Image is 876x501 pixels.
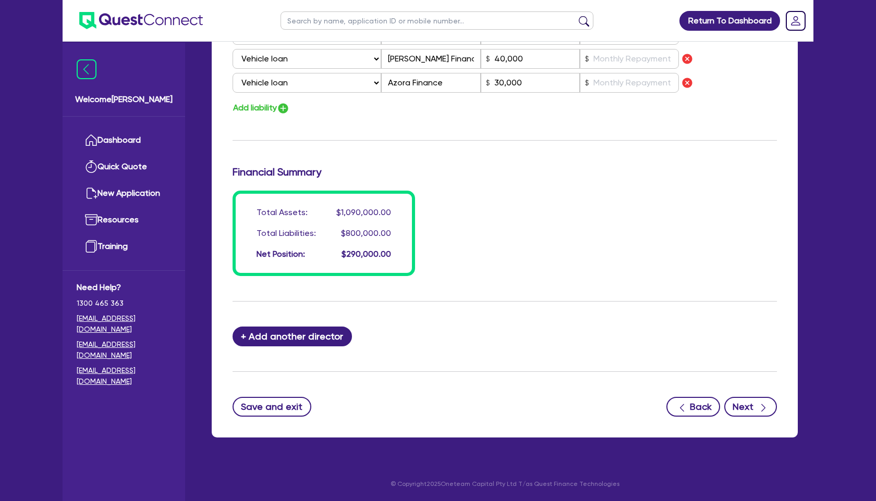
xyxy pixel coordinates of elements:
[679,11,780,31] a: Return To Dashboard
[342,249,391,259] span: $290,000.00
[85,240,98,253] img: training
[277,102,289,115] img: icon-add
[77,180,171,207] a: New Application
[77,233,171,260] a: Training
[77,339,171,361] a: [EMAIL_ADDRESS][DOMAIN_NAME]
[233,397,311,417] button: Save and exit
[681,77,693,89] img: icon remove asset liability
[85,214,98,226] img: resources
[257,227,316,240] div: Total Liabilities:
[77,59,96,79] img: icon-menu-close
[724,397,777,417] button: Next
[85,160,98,173] img: quick-quote
[79,12,203,29] img: quest-connect-logo-blue
[233,166,777,178] h3: Financial Summary
[77,313,171,335] a: [EMAIL_ADDRESS][DOMAIN_NAME]
[341,228,391,238] span: $800,000.00
[204,479,805,489] p: © Copyright 2025 Oneteam Capital Pty Ltd T/as Quest Finance Technologies
[77,298,171,309] span: 1300 465 363
[481,73,580,93] input: Balance / Credit Limit
[75,93,173,106] span: Welcome [PERSON_NAME]
[77,365,171,387] a: [EMAIL_ADDRESS][DOMAIN_NAME]
[257,206,308,219] div: Total Assets:
[77,154,171,180] a: Quick Quote
[77,207,171,233] a: Resources
[666,397,720,417] button: Back
[681,53,693,65] img: icon remove asset liability
[281,11,593,30] input: Search by name, application ID or mobile number...
[257,248,305,260] div: Net Position:
[381,73,480,93] input: Lender Name
[233,101,290,115] button: Add liability
[481,49,580,69] input: Balance / Credit Limit
[77,281,171,294] span: Need Help?
[336,207,391,217] span: $1,090,000.00
[782,7,809,34] a: Dropdown toggle
[381,49,480,69] input: Lender Name
[580,49,679,69] input: Monthly Repayment
[580,73,679,93] input: Monthly Repayment
[233,327,352,346] button: + Add another director
[77,127,171,154] a: Dashboard
[85,187,98,199] img: new-application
